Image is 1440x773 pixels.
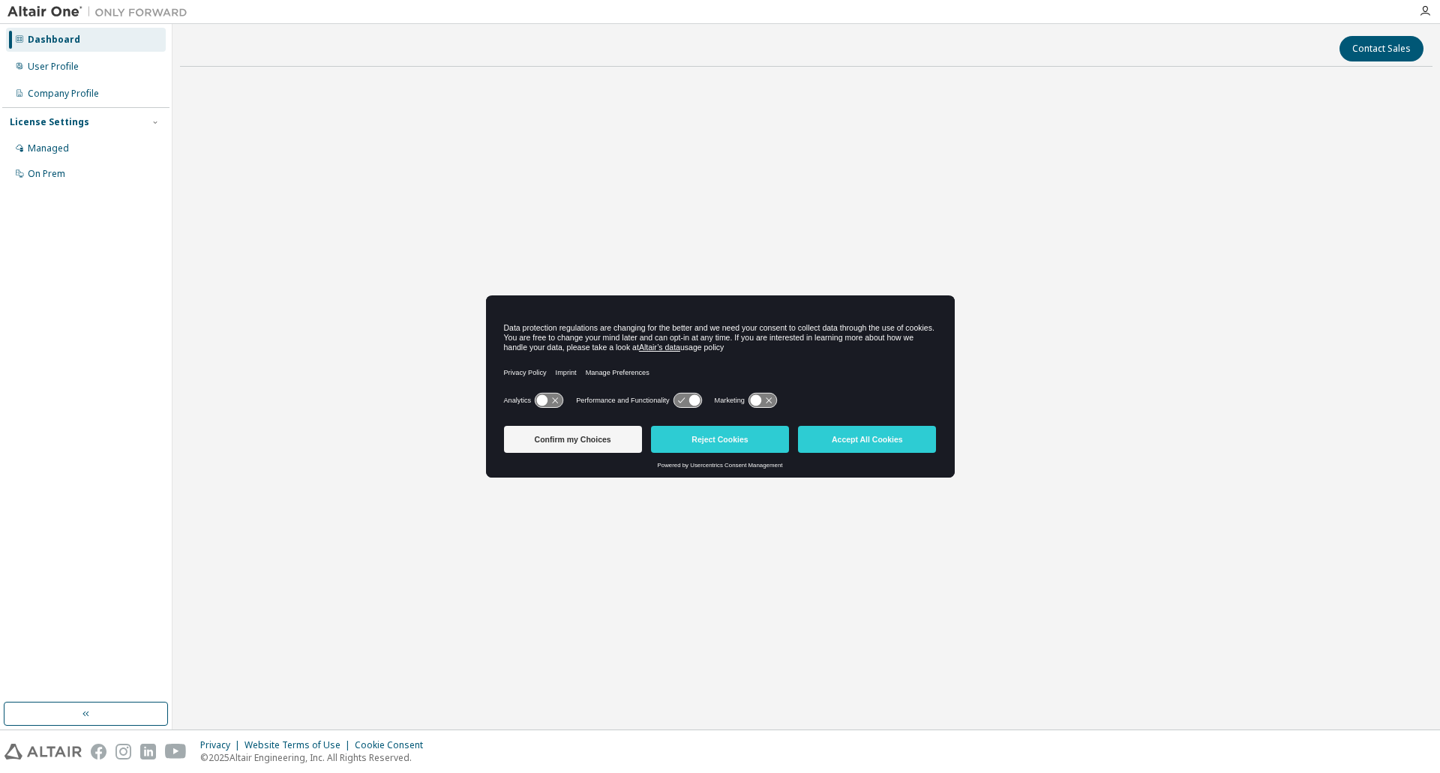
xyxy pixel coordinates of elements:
[200,739,244,751] div: Privacy
[28,168,65,180] div: On Prem
[115,744,131,760] img: instagram.svg
[1339,36,1423,61] button: Contact Sales
[165,744,187,760] img: youtube.svg
[140,744,156,760] img: linkedin.svg
[28,34,80,46] div: Dashboard
[28,142,69,154] div: Managed
[7,4,195,19] img: Altair One
[28,88,99,100] div: Company Profile
[244,739,355,751] div: Website Terms of Use
[28,61,79,73] div: User Profile
[355,739,432,751] div: Cookie Consent
[200,751,432,764] p: © 2025 Altair Engineering, Inc. All Rights Reserved.
[4,744,82,760] img: altair_logo.svg
[91,744,106,760] img: facebook.svg
[10,116,89,128] div: License Settings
